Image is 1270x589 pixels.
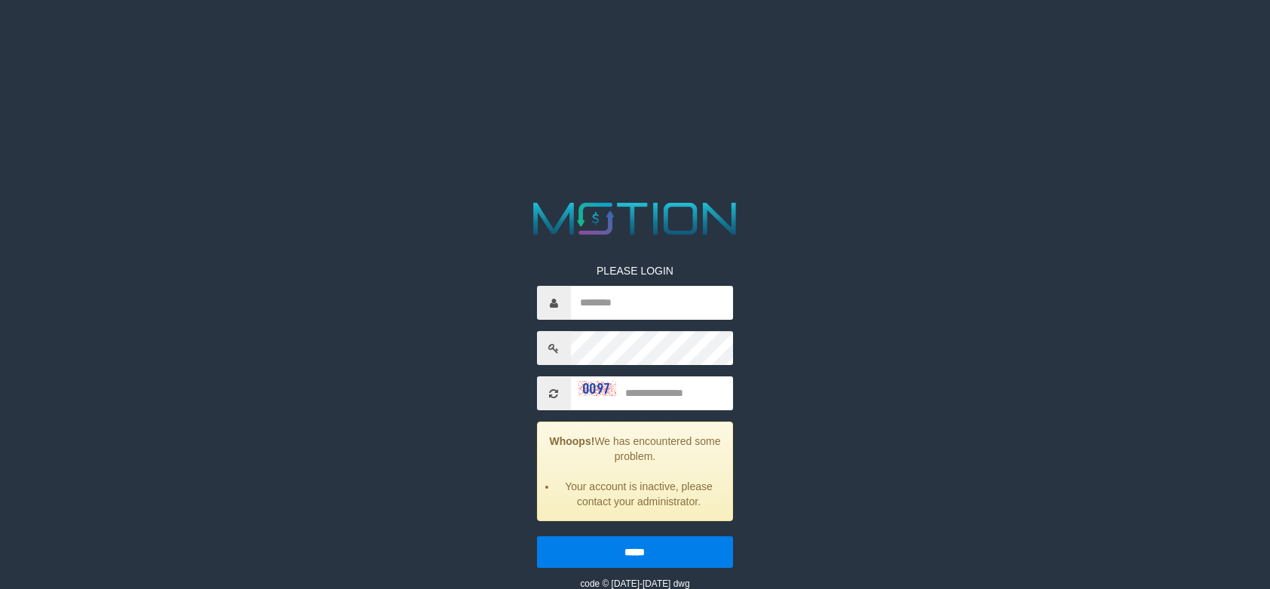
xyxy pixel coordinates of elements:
[580,578,689,589] small: code © [DATE]-[DATE] dwg
[524,197,747,241] img: MOTION_logo.png
[537,263,734,278] p: PLEASE LOGIN
[557,479,722,509] li: Your account is inactive, please contact your administrator.
[578,381,616,396] img: captcha
[537,422,734,521] div: We has encountered some problem.
[550,435,595,447] strong: Whoops!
